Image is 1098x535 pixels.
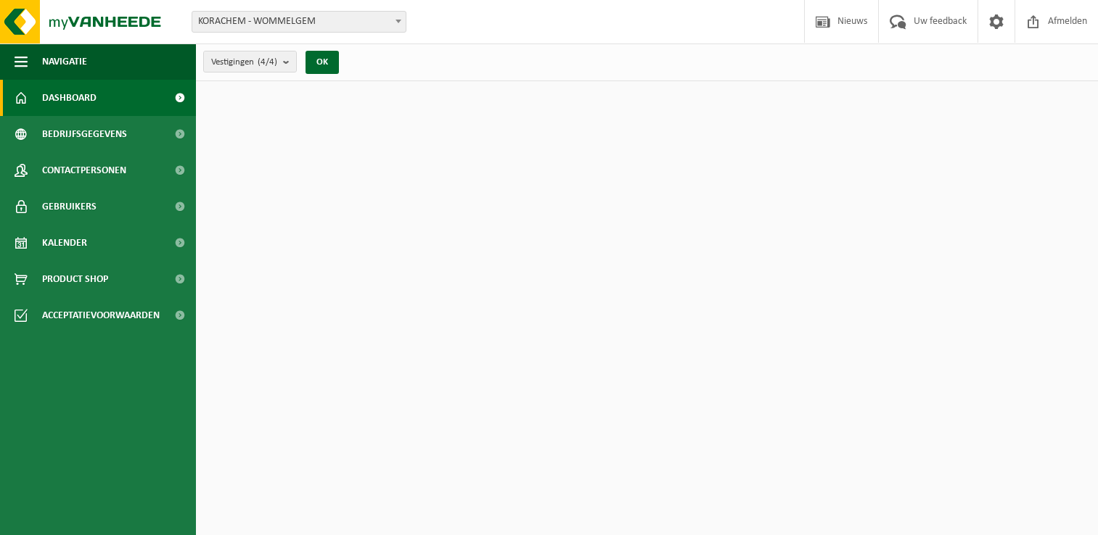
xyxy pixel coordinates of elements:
span: Acceptatievoorwaarden [42,297,160,333]
span: Dashboard [42,80,97,116]
span: Navigatie [42,43,87,80]
span: KORACHEM - WOMMELGEM [192,12,406,32]
span: Contactpersonen [42,152,126,188]
span: Kalender [42,225,87,261]
span: Product Shop [42,261,108,297]
button: OK [306,51,339,74]
span: KORACHEM - WOMMELGEM [192,11,406,33]
span: Vestigingen [211,51,277,73]
button: Vestigingen(4/4) [203,51,297,72]
count: (4/4) [258,57,277,67]
span: Gebruikers [42,188,97,225]
span: Bedrijfsgegevens [42,116,127,152]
